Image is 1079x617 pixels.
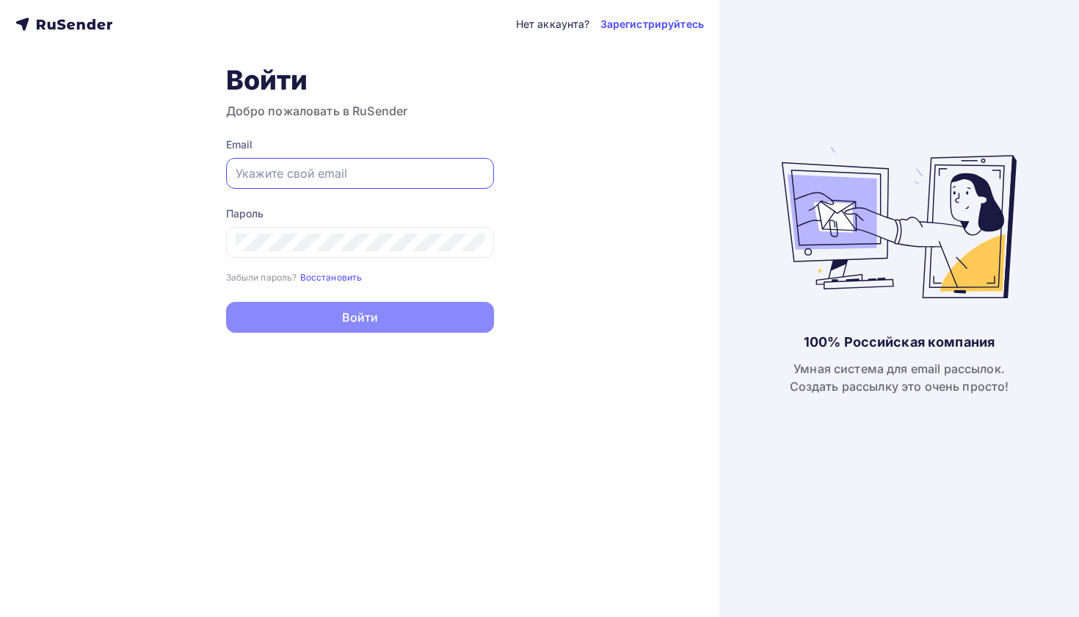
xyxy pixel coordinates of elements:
a: Восстановить [300,270,363,283]
small: Восстановить [300,272,363,283]
div: Умная система для email рассылок. Создать рассылку это очень просто! [790,360,1009,395]
div: Нет аккаунта? [516,17,590,32]
div: 100% Российская компания [804,333,995,351]
div: Пароль [226,206,494,221]
button: Войти [226,302,494,333]
div: Email [226,137,494,152]
small: Забыли пароль? [226,272,297,283]
h3: Добро пожаловать в RuSender [226,102,494,120]
a: Зарегистрируйтесь [600,17,704,32]
input: Укажите свой email [236,165,484,182]
h1: Войти [226,64,494,96]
